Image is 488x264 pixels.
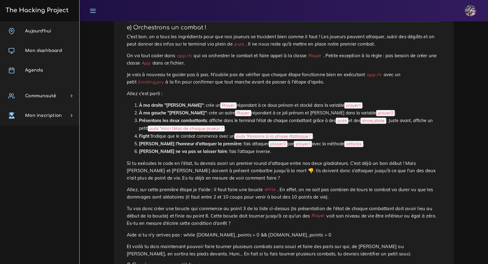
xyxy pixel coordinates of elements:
[148,126,225,132] code: puts "Voici l'état de chaque joueur :"
[139,133,152,139] strong: Fight !
[139,149,227,154] strong: [PERSON_NAME] ne va pas se laisser faire
[4,7,69,14] h3: The Hacking Project
[127,33,441,48] p: C'est bon, on a tous les ingrédients pour que nos joueurs se trucident bien comme il faut ! Les j...
[361,118,386,124] code: show_state
[310,213,326,219] code: Player
[465,5,476,16] img: eg54bupqcshyolnhdacp.jpg
[344,141,363,147] code: attacks
[139,110,207,116] strong: À ma gauche "[PERSON_NAME]"
[127,160,441,182] p: Si tu exécutes le code en l'état, tu devrais avoir un premier round d'attaque entre nos deux glad...
[25,29,51,33] span: Aujourd'hui
[139,118,207,123] strong: Présentons les deux combattants
[235,133,313,139] code: puts "Passons à la phase d'attaque :"
[127,24,441,31] h4: e) Orchestrons un combat !
[139,109,441,117] li: : crée un autre répondant à ce joli prénom et [PERSON_NAME] dans la variable .
[336,118,348,124] code: puts
[127,231,441,239] p: Aide si tu n'y arrives pas : while [DOMAIN_NAME]_points > 0 && [DOMAIN_NAME]_points > 0
[127,90,441,97] p: Allez c'est parti :
[376,110,395,116] code: player2
[294,141,312,147] code: player1
[25,113,62,118] span: Mon inscription
[25,68,43,73] span: Agenda
[365,72,384,78] code: app.rb
[220,102,237,109] code: Player
[25,48,62,53] span: Mon dashboard
[233,41,246,47] code: puts
[344,102,362,109] code: player1
[127,52,441,67] p: On va tout coder dans qui va orchestrer le combat et faire appel à la classe . Petite exception à...
[139,102,204,108] strong: À ma droite "[PERSON_NAME]"
[127,186,441,201] p: Allez, sur cette première étape je t'aide : il faut faire une boucle . En effet, on ne sait pas c...
[235,110,251,116] code: Player
[127,71,441,86] p: Je vais à nouveau te guider pas à pas. N'oublie pas de vérifier que chaque étape fonctionne bien ...
[137,79,165,85] code: binding.pry
[139,148,441,155] li: : fais l'attaque inverse.
[127,243,441,258] p: Et voilà tu dois maintenant pouvoir faire tourner plusieurs combats sans souci et faire des paris...
[139,141,242,147] strong: [PERSON_NAME] l'honneur d'attaquer la première
[25,94,56,98] span: Communauté
[139,132,441,140] li: Indique que le combat commence avec un .
[140,60,152,66] code: App
[139,102,441,109] li: : crée un répondant à ce doux prénom et stocké dans la variable .
[127,205,441,227] p: Tu vas donc créer une boucle qui commence au point 3 de la liste ci-dessus (la présentation de l'...
[263,187,277,193] code: while
[306,53,323,59] code: Player
[175,53,193,59] code: app.rb
[139,117,441,132] li: : affiche dans le terminal l'état de chaque combattant grâce à des et des . Juste avant, affiche ...
[139,140,441,148] li: : fais attaquer par avec la méthode .
[269,141,287,147] code: player2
